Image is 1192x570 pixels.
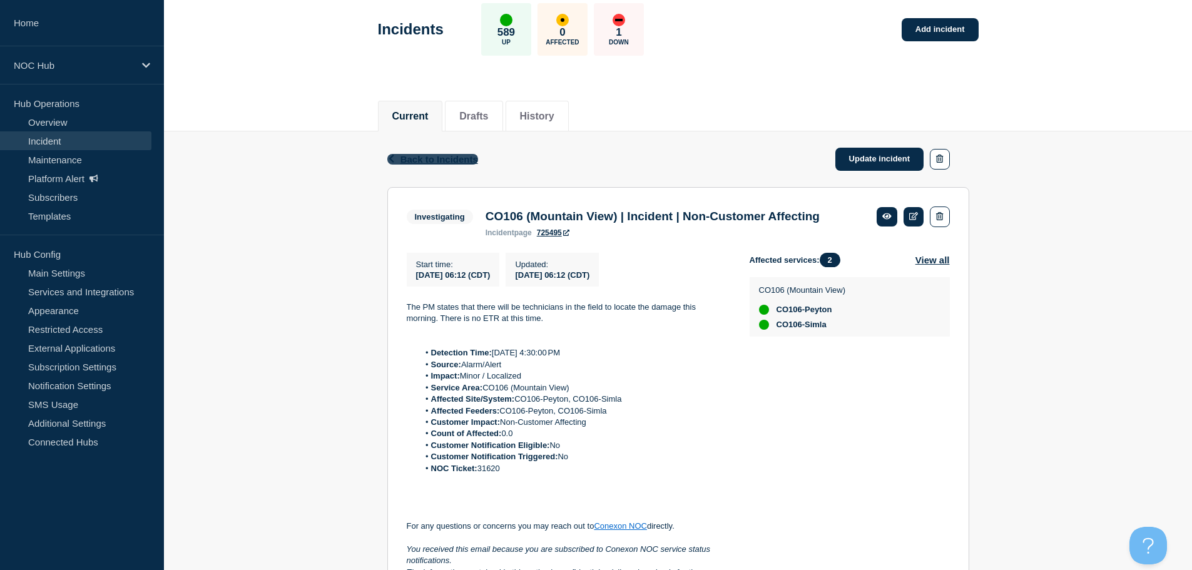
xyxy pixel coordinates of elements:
p: Down [609,39,629,46]
iframe: Help Scout Beacon - Open [1129,527,1167,564]
div: up [759,320,769,330]
a: Conexon NOC [594,521,647,531]
button: Current [392,111,429,122]
strong: NOC Ticket: [431,464,477,473]
strong: Impact: [431,371,460,380]
li: CO106 (Mountain View) [419,382,730,394]
p: Affected [546,39,579,46]
li: CO106-Peyton, CO106-Simla [419,394,730,405]
li: Non-Customer Affecting [419,417,730,428]
strong: Customer Notification Triggered: [431,452,558,461]
strong: Customer Notification Eligible: [431,440,550,450]
strong: Source: [431,360,461,369]
h1: Incidents [378,21,444,38]
span: [DATE] 06:12 (CDT) [416,270,491,280]
li: Minor / Localized [419,370,730,382]
li: [DATE] 4:30:00 PM [419,347,730,359]
h3: CO106 (Mountain View) | Incident | Non-Customer Affecting [486,210,820,223]
div: up [500,14,512,26]
p: page [486,228,532,237]
li: No [419,451,730,462]
strong: Detection Time: [431,348,492,357]
li: 31620 [419,463,730,474]
span: incident [486,228,514,237]
p: For any questions or concerns you may reach out to directly. [407,521,730,532]
strong: Affected Site/System: [431,394,515,404]
p: Updated : [515,260,589,269]
span: 2 [820,253,840,267]
em: You received this email because you are subscribed to Conexon NOC service status notifications. [407,544,713,565]
p: 0 [559,26,565,39]
p: The PM states that there will be technicians in the field to locate the damage this morning. Ther... [407,302,730,325]
button: Back to Incidents [387,154,478,165]
p: NOC Hub [14,60,134,71]
strong: Count of Affected: [431,429,502,438]
div: affected [556,14,569,26]
a: 725495 [537,228,569,237]
strong: Affected Feeders: [431,406,500,415]
span: Back to Incidents [400,154,478,165]
p: Up [502,39,511,46]
p: 589 [497,26,515,39]
button: View all [915,253,950,267]
p: Start time : [416,260,491,269]
div: up [759,305,769,315]
span: Investigating [407,210,473,224]
span: CO106-Peyton [777,305,832,315]
li: 0.0 [419,428,730,439]
span: CO106-Simla [777,320,827,330]
div: [DATE] 06:12 (CDT) [515,269,589,280]
button: Drafts [459,111,488,122]
p: 1 [616,26,621,39]
button: History [520,111,554,122]
strong: Service Area: [431,383,483,392]
a: Add incident [902,18,979,41]
p: CO106 (Mountain View) [759,285,846,295]
li: Alarm/Alert [419,359,730,370]
li: No [419,440,730,451]
a: Update incident [835,148,924,171]
span: Affected services: [750,253,847,267]
div: down [613,14,625,26]
li: CO106-Peyton, CO106-Simla [419,405,730,417]
strong: Customer Impact: [431,417,501,427]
